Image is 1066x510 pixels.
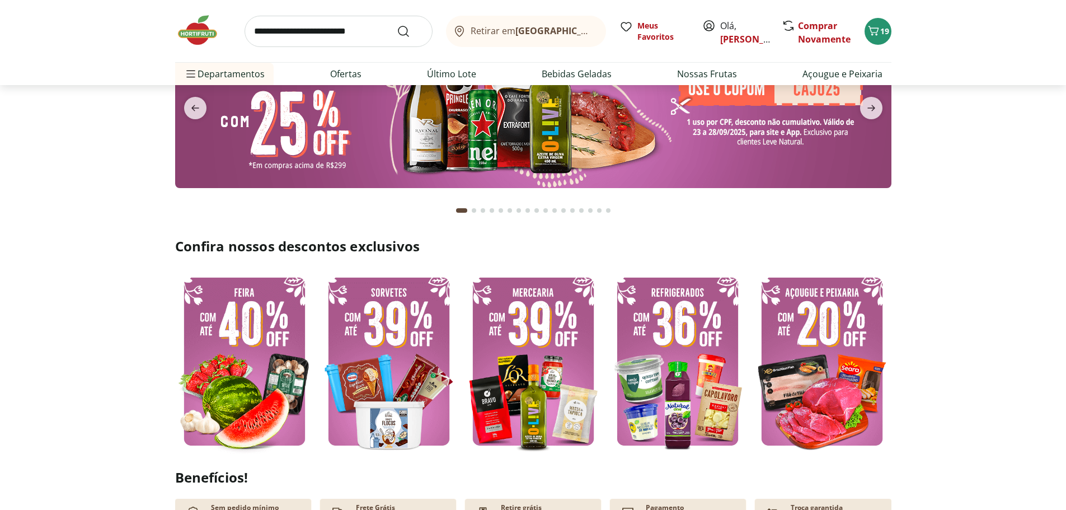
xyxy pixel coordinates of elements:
[586,197,595,224] button: Go to page 15 from fs-carousel
[523,197,532,224] button: Go to page 8 from fs-carousel
[541,197,550,224] button: Go to page 10 from fs-carousel
[496,197,505,224] button: Go to page 5 from fs-carousel
[175,269,314,454] img: feira
[798,20,851,45] a: Comprar Novamente
[175,15,891,188] img: banana
[245,16,433,47] input: search
[184,60,198,87] button: Menu
[720,19,770,46] span: Olá,
[720,33,793,45] a: [PERSON_NAME]
[532,197,541,224] button: Go to page 9 from fs-carousel
[604,197,613,224] button: Go to page 17 from fs-carousel
[851,97,891,119] button: next
[880,26,889,36] span: 19
[175,13,231,47] img: Hortifruti
[330,67,361,81] a: Ofertas
[320,269,458,454] img: sorvete
[637,20,689,43] span: Meus Favoritos
[175,237,891,255] h2: Confira nossos descontos exclusivos
[568,197,577,224] button: Go to page 13 from fs-carousel
[753,269,891,454] img: açougue
[577,197,586,224] button: Go to page 14 from fs-carousel
[619,20,689,43] a: Meus Favoritos
[487,197,496,224] button: Go to page 4 from fs-carousel
[514,197,523,224] button: Go to page 7 from fs-carousel
[478,197,487,224] button: Go to page 3 from fs-carousel
[559,197,568,224] button: Go to page 12 from fs-carousel
[515,25,704,37] b: [GEOGRAPHIC_DATA]/[GEOGRAPHIC_DATA]
[471,26,594,36] span: Retirar em
[175,97,215,119] button: previous
[677,67,737,81] a: Nossas Frutas
[505,197,514,224] button: Go to page 6 from fs-carousel
[427,67,476,81] a: Último Lote
[865,18,891,45] button: Carrinho
[397,25,424,38] button: Submit Search
[454,197,469,224] button: Current page from fs-carousel
[550,197,559,224] button: Go to page 11 from fs-carousel
[469,197,478,224] button: Go to page 2 from fs-carousel
[608,269,747,454] img: resfriados
[446,16,606,47] button: Retirar em[GEOGRAPHIC_DATA]/[GEOGRAPHIC_DATA]
[542,67,612,81] a: Bebidas Geladas
[464,269,603,454] img: mercearia
[184,60,265,87] span: Departamentos
[175,470,891,485] h2: Benefícios!
[595,197,604,224] button: Go to page 16 from fs-carousel
[802,67,882,81] a: Açougue e Peixaria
